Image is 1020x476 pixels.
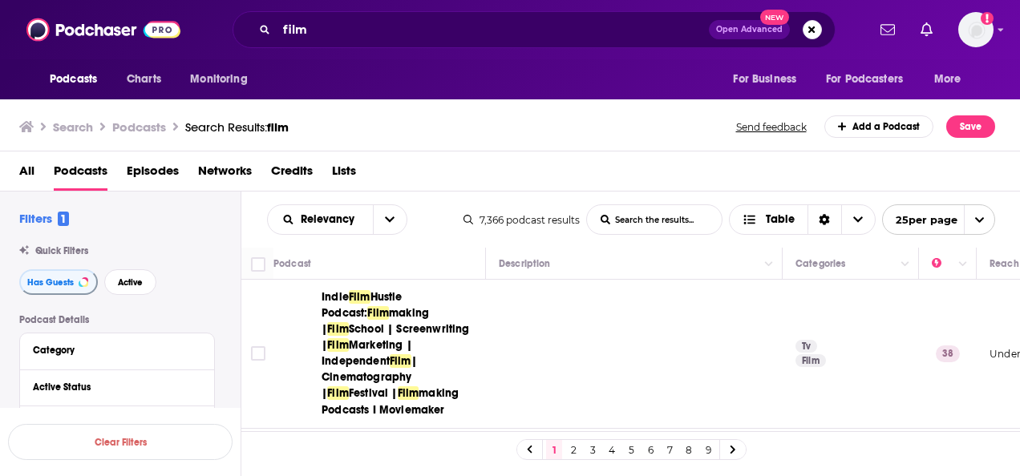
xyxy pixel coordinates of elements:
h3: Podcasts [112,119,166,135]
div: Search podcasts, credits, & more... [233,11,836,48]
button: Show profile menu [958,12,994,47]
p: 38 [936,345,960,361]
span: School | Screenwriting | [322,322,470,352]
span: New [760,10,789,25]
button: Active [104,269,156,295]
h3: Search [53,119,93,135]
h2: Choose List sort [267,204,407,235]
img: Podchaser - Follow, Share and Rate Podcasts [26,14,180,45]
a: Episodes [127,158,179,191]
button: open menu [38,64,118,95]
span: Table [766,214,795,225]
div: Categories [795,254,845,273]
div: Sort Direction [807,205,841,234]
span: Indie [322,290,349,304]
a: 7 [662,440,678,459]
button: Save [946,115,995,138]
button: Column Actions [896,255,915,274]
h2: Filters [19,211,69,226]
span: Active [118,278,143,287]
button: Active Status [33,377,201,397]
span: Film [327,322,349,336]
span: Charts [127,68,161,91]
button: open menu [816,64,926,95]
a: 3 [585,440,601,459]
a: Tv [795,340,817,353]
span: Film [398,386,419,400]
div: Description [499,254,550,273]
span: Film [327,386,349,400]
span: Festival | [349,386,398,400]
span: Monitoring [190,68,247,91]
span: Quick Filters [35,245,88,256]
a: 1 [546,440,562,459]
button: Open AdvancedNew [709,20,790,39]
span: | Cinematography | [322,354,417,400]
a: 9 [700,440,716,459]
span: film [267,119,289,135]
a: 8 [681,440,697,459]
span: 25 per page [883,208,957,232]
button: open menu [179,64,268,95]
a: Charts [116,64,171,95]
span: Toggle select row [251,346,265,361]
span: Film [327,338,349,352]
a: Film [795,354,826,367]
span: Has Guests [27,278,74,287]
span: Podcasts [50,68,97,91]
button: Send feedback [731,120,812,134]
button: Choose View [729,204,876,235]
span: Relevancy [301,214,360,225]
div: 7,366 podcast results [463,214,580,226]
span: Film [390,354,411,368]
svg: Add a profile image [981,12,994,25]
a: Credits [271,158,313,191]
input: Search podcasts, credits, & more... [277,17,709,42]
span: Film [367,306,389,320]
span: Marketing | Independent [322,338,412,368]
button: Column Actions [759,255,779,274]
a: Podcasts [54,158,107,191]
a: Show notifications dropdown [874,16,901,43]
a: Add a Podcast [824,115,934,138]
span: making Podcasts I Moviemaker [322,386,459,416]
div: Podcast [273,254,311,273]
span: 1 [58,212,69,226]
button: Column Actions [953,255,973,274]
button: open menu [268,214,373,225]
span: Open Advanced [716,26,783,34]
img: User Profile [958,12,994,47]
p: Podcast Details [19,314,215,325]
button: Category [33,340,201,360]
button: open menu [882,204,995,235]
button: Clear Filters [8,424,233,460]
span: Logged in as SusanHershberg [958,12,994,47]
span: For Business [733,68,796,91]
a: IndieFilmHustle Podcast:Filmmaking |FilmSchool | Screenwriting |FilmMarketing | IndependentFilm| ... [322,289,480,418]
a: Show notifications dropdown [914,16,939,43]
div: Power Score [932,254,954,273]
span: For Podcasters [826,68,903,91]
button: open menu [373,205,407,234]
div: Category [33,345,191,356]
a: 2 [565,440,581,459]
button: Has Guests [19,269,98,295]
div: Search Results: [185,119,289,135]
a: Lists [332,158,356,191]
span: Film [349,290,370,304]
span: More [934,68,961,91]
button: open menu [722,64,816,95]
a: 5 [623,440,639,459]
a: 6 [642,440,658,459]
a: Search Results:film [185,119,289,135]
a: Networks [198,158,252,191]
a: All [19,158,34,191]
